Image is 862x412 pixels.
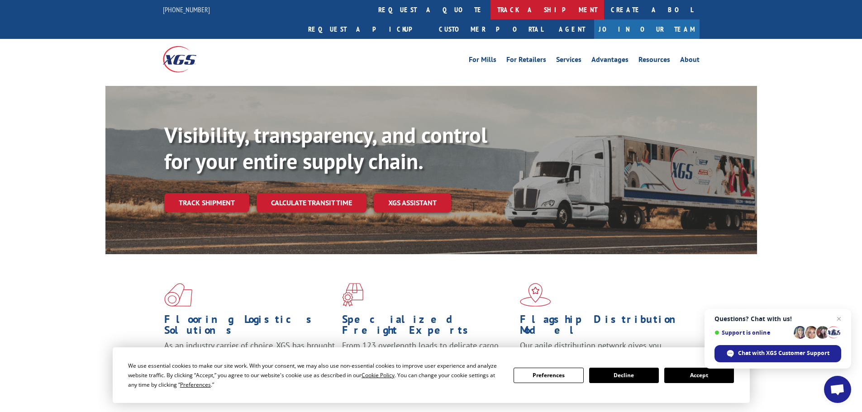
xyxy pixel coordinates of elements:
span: Support is online [714,329,791,336]
div: We use essential cookies to make our site work. With your consent, we may also use non-essential ... [128,361,503,389]
a: About [680,56,700,66]
a: XGS ASSISTANT [374,193,451,213]
a: [PHONE_NUMBER] [163,5,210,14]
a: Calculate transit time [257,193,367,213]
a: Agent [550,19,594,39]
img: xgs-icon-total-supply-chain-intelligence-red [164,283,192,307]
b: Visibility, transparency, and control for your entire supply chain. [164,121,487,175]
a: For Retailers [506,56,546,66]
a: Request a pickup [301,19,432,39]
span: Questions? Chat with us! [714,315,841,322]
p: From 123 overlength loads to delicate cargo, our experienced staff knows the best way to move you... [342,340,513,380]
span: Cookie Policy [362,371,395,379]
span: Chat with XGS Customer Support [714,345,841,362]
a: Track shipment [164,193,249,212]
h1: Specialized Freight Experts [342,314,513,340]
a: For Mills [469,56,496,66]
img: xgs-icon-focused-on-flooring-red [342,283,363,307]
a: Open chat [824,376,851,403]
a: Join Our Team [594,19,700,39]
a: Resources [638,56,670,66]
span: Chat with XGS Customer Support [738,349,829,357]
a: Advantages [591,56,629,66]
span: Preferences [180,381,211,388]
h1: Flagship Distribution Model [520,314,691,340]
img: xgs-icon-flagship-distribution-model-red [520,283,551,307]
span: Our agile distribution network gives you nationwide inventory management on demand. [520,340,686,361]
span: As an industry carrier of choice, XGS has brought innovation and dedication to flooring logistics... [164,340,335,372]
h1: Flooring Logistics Solutions [164,314,335,340]
div: Cookie Consent Prompt [113,347,750,403]
a: Customer Portal [432,19,550,39]
button: Decline [589,368,659,383]
button: Preferences [514,368,583,383]
button: Accept [664,368,734,383]
a: Services [556,56,581,66]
